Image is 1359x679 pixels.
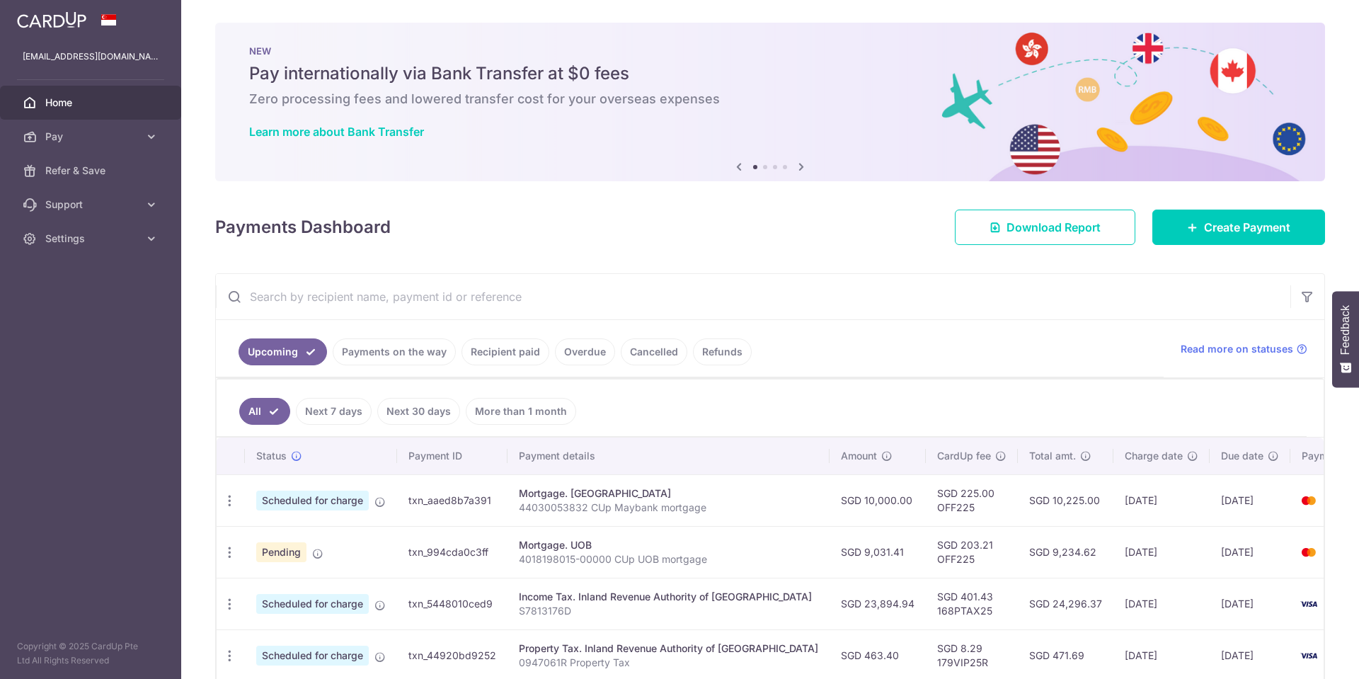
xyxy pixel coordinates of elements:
p: 0947061R Property Tax [519,656,818,670]
img: Bank Card [1295,595,1323,612]
span: Support [45,198,139,212]
p: 44030053832 CUp Maybank mortgage [519,501,818,515]
span: Create Payment [1204,219,1290,236]
a: Next 30 days [377,398,460,425]
div: Property Tax. Inland Revenue Authority of [GEOGRAPHIC_DATA] [519,641,818,656]
span: Settings [45,232,139,246]
p: S7813176D [519,604,818,618]
a: All [239,398,290,425]
a: Learn more about Bank Transfer [249,125,424,139]
span: Status [256,449,287,463]
td: [DATE] [1113,578,1210,629]
img: Bank Card [1295,647,1323,664]
button: Feedback - Show survey [1332,291,1359,387]
th: Payment ID [397,438,508,474]
a: Recipient paid [461,338,549,365]
td: SGD 203.21 OFF225 [926,526,1018,578]
td: SGD 10,225.00 [1018,474,1113,526]
input: Search by recipient name, payment id or reference [216,274,1290,319]
h6: Zero processing fees and lowered transfer cost for your overseas expenses [249,91,1291,108]
span: Download Report [1007,219,1101,236]
img: Bank transfer banner [215,23,1325,181]
span: Feedback [1339,305,1352,355]
p: [EMAIL_ADDRESS][DOMAIN_NAME] [23,50,159,64]
td: [DATE] [1113,526,1210,578]
a: Next 7 days [296,398,372,425]
a: Create Payment [1152,210,1325,245]
td: txn_5448010ced9 [397,578,508,629]
td: SGD 401.43 168PTAX25 [926,578,1018,629]
td: SGD 23,894.94 [830,578,926,629]
td: [DATE] [1210,526,1290,578]
div: Mortgage. UOB [519,538,818,552]
p: 4018198015-00000 CUp UOB mortgage [519,552,818,566]
a: Overdue [555,338,615,365]
td: SGD 9,031.41 [830,526,926,578]
h4: Payments Dashboard [215,215,391,240]
div: Income Tax. Inland Revenue Authority of [GEOGRAPHIC_DATA] [519,590,818,604]
span: Home [45,96,139,110]
a: Refunds [693,338,752,365]
span: Scheduled for charge [256,491,369,510]
h5: Pay internationally via Bank Transfer at $0 fees [249,62,1291,85]
a: More than 1 month [466,398,576,425]
td: [DATE] [1210,474,1290,526]
span: Amount [841,449,877,463]
td: [DATE] [1210,578,1290,629]
img: CardUp [17,11,86,28]
p: NEW [249,45,1291,57]
span: Read more on statuses [1181,342,1293,356]
td: SGD 10,000.00 [830,474,926,526]
div: Mortgage. [GEOGRAPHIC_DATA] [519,486,818,501]
a: Read more on statuses [1181,342,1307,356]
th: Payment details [508,438,830,474]
span: Due date [1221,449,1263,463]
span: Pay [45,130,139,144]
span: CardUp fee [937,449,991,463]
td: SGD 9,234.62 [1018,526,1113,578]
td: SGD 225.00 OFF225 [926,474,1018,526]
span: Scheduled for charge [256,594,369,614]
span: Scheduled for charge [256,646,369,666]
td: txn_994cda0c3ff [397,526,508,578]
td: [DATE] [1113,474,1210,526]
a: Download Report [955,210,1135,245]
span: Refer & Save [45,164,139,178]
td: SGD 24,296.37 [1018,578,1113,629]
span: Charge date [1125,449,1183,463]
span: Pending [256,542,306,562]
td: txn_aaed8b7a391 [397,474,508,526]
img: Bank Card [1295,544,1323,561]
a: Payments on the way [333,338,456,365]
a: Cancelled [621,338,687,365]
span: Total amt. [1029,449,1076,463]
a: Upcoming [239,338,327,365]
img: Bank Card [1295,492,1323,509]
